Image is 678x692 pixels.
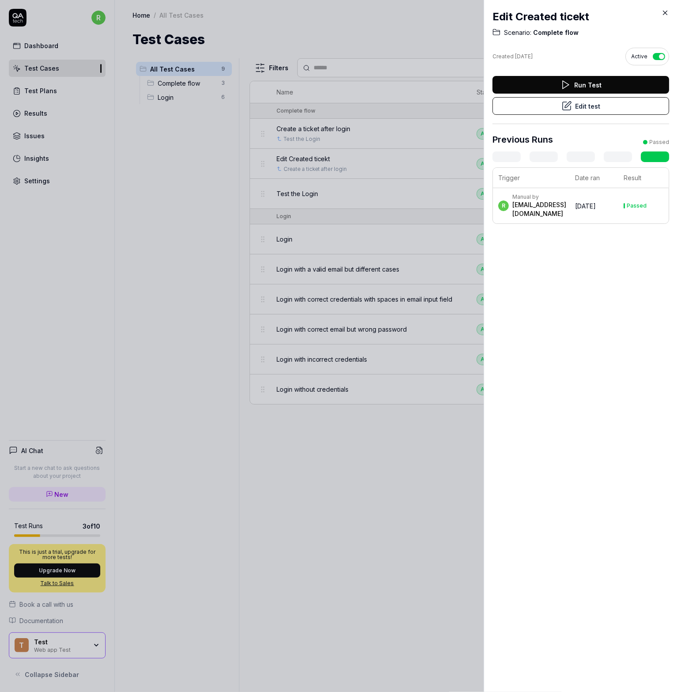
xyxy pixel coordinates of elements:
[512,200,566,218] div: [EMAIL_ADDRESS][DOMAIN_NAME]
[492,9,669,25] h2: Edit Created ticekt
[649,138,669,146] div: Passed
[493,168,570,188] th: Trigger
[492,76,669,94] button: Run Test
[618,168,669,188] th: Result
[575,202,596,210] time: [DATE]
[631,53,648,61] span: Active
[515,53,533,60] time: [DATE]
[492,133,553,146] h3: Previous Runs
[498,200,509,211] span: r
[492,53,533,61] div: Created
[570,168,618,188] th: Date ran
[492,97,669,115] button: Edit test
[627,203,647,208] div: Passed
[512,193,566,200] div: Manual by
[504,28,531,37] span: Scenario:
[531,28,579,37] span: Complete flow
